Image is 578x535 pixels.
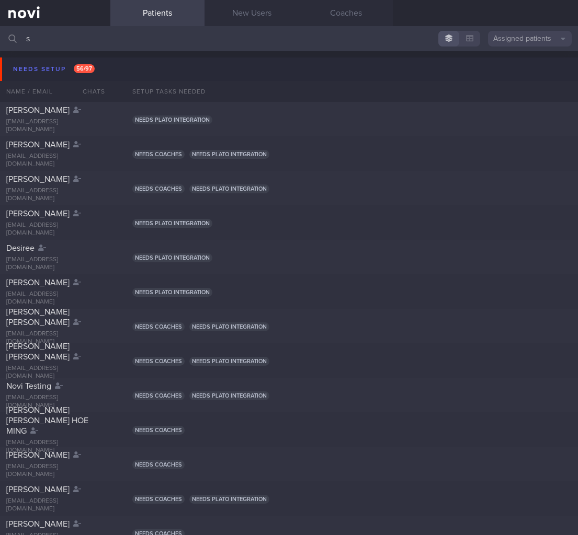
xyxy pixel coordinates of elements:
[6,278,70,287] span: [PERSON_NAME]
[69,81,110,102] div: Chats
[189,391,269,400] span: Needs plato integration
[6,187,104,203] div: [EMAIL_ADDRESS][DOMAIN_NAME]
[6,520,70,528] span: [PERSON_NAME]
[6,141,70,149] span: [PERSON_NAME]
[126,81,578,102] div: Setup tasks needed
[6,210,70,218] span: [PERSON_NAME]
[6,222,104,237] div: [EMAIL_ADDRESS][DOMAIN_NAME]
[6,406,88,435] span: [PERSON_NAME] [PERSON_NAME] HOE MING
[189,184,269,193] span: Needs plato integration
[488,31,572,46] button: Assigned patients
[132,322,185,331] span: Needs coaches
[189,495,269,504] span: Needs plato integration
[132,288,212,297] span: Needs plato integration
[132,115,212,124] span: Needs plato integration
[6,106,70,114] span: [PERSON_NAME]
[6,451,70,459] span: [PERSON_NAME]
[10,62,97,76] div: Needs setup
[132,391,185,400] span: Needs coaches
[6,244,35,252] span: Desiree
[132,460,185,469] span: Needs coaches
[6,497,104,513] div: [EMAIL_ADDRESS][DOMAIN_NAME]
[6,330,104,346] div: [EMAIL_ADDRESS][DOMAIN_NAME]
[132,357,185,366] span: Needs coaches
[189,150,269,159] span: Needs plato integration
[6,175,70,183] span: [PERSON_NAME]
[189,322,269,331] span: Needs plato integration
[6,290,104,306] div: [EMAIL_ADDRESS][DOMAIN_NAME]
[132,253,212,262] span: Needs plato integration
[132,495,185,504] span: Needs coaches
[6,308,70,327] span: [PERSON_NAME] [PERSON_NAME]
[6,485,70,494] span: [PERSON_NAME]
[6,153,104,168] div: [EMAIL_ADDRESS][DOMAIN_NAME]
[6,118,104,134] div: [EMAIL_ADDRESS][DOMAIN_NAME]
[132,426,185,435] span: Needs coaches
[6,382,51,390] span: Novi Testing
[6,463,104,479] div: [EMAIL_ADDRESS][DOMAIN_NAME]
[6,342,70,361] span: [PERSON_NAME] [PERSON_NAME]
[132,150,185,159] span: Needs coaches
[132,184,185,193] span: Needs coaches
[6,394,104,410] div: [EMAIL_ADDRESS][DOMAIN_NAME]
[74,64,95,73] span: 56 / 97
[132,219,212,228] span: Needs plato integration
[6,256,104,272] div: [EMAIL_ADDRESS][DOMAIN_NAME]
[189,357,269,366] span: Needs plato integration
[6,365,104,380] div: [EMAIL_ADDRESS][DOMAIN_NAME]
[6,439,104,455] div: [EMAIL_ADDRESS][DOMAIN_NAME]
